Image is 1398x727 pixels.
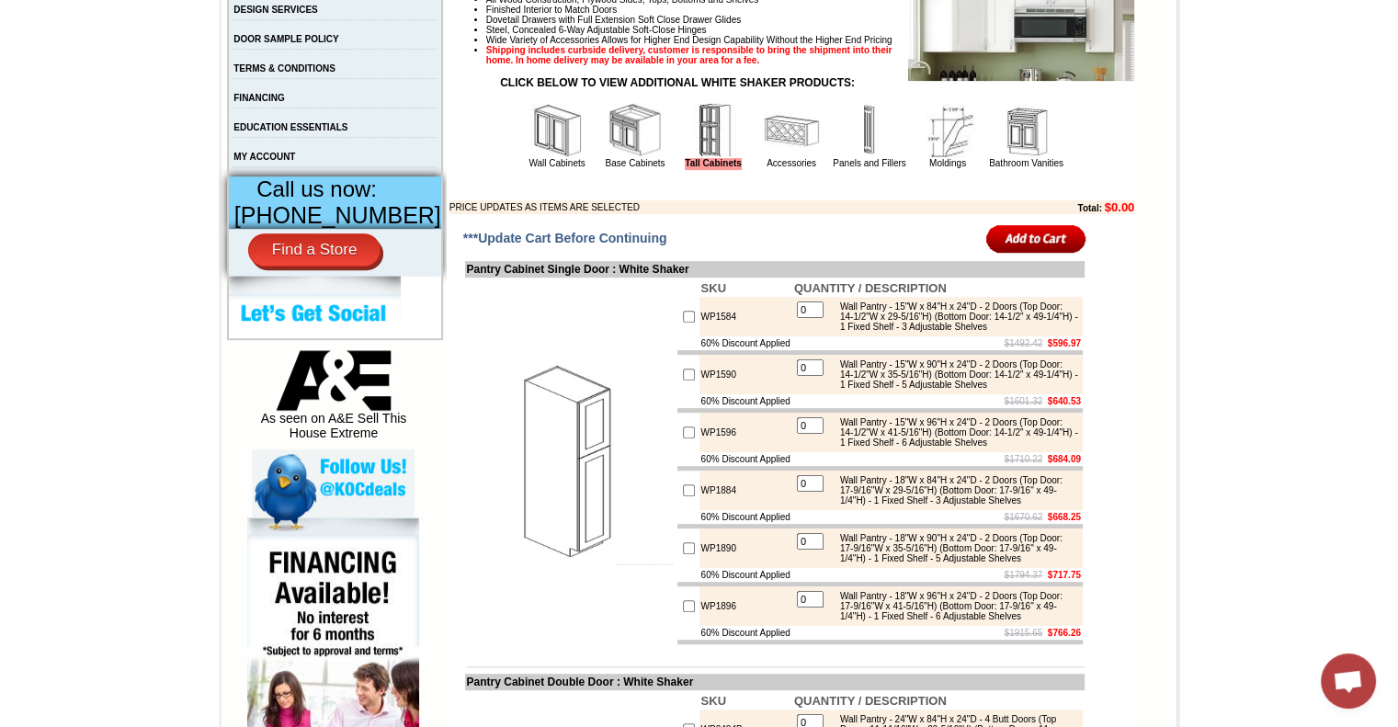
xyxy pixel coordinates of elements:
[699,452,792,466] td: 60% Discount Applied
[833,158,905,168] a: Panels and Fillers
[465,261,1085,278] td: Pantry Cabinet Single Door : White Shaker
[920,103,975,158] img: Moldings
[831,359,1078,390] div: Wall Pantry - 15"W x 90"H x 24"D - 2 Doors (Top Door: 14-1/2"W x 35-5/16"H) (Bottom Door: 14-1/2"...
[989,158,1063,168] a: Bathroom Vanities
[233,34,338,44] a: DOOR SAMPLE POLICY
[47,51,50,52] img: spacer.gif
[233,63,335,74] a: TERMS & CONDITIONS
[99,84,155,104] td: [PERSON_NAME] Yellow Walnut
[699,297,792,336] td: WP1584
[500,76,855,89] strong: CLICK BELOW TO VIEW ADDITIONAL WHITE SHAKER PRODUCTS:
[465,674,1085,690] td: Pantry Cabinet Double Door : White Shaker
[1048,570,1081,580] b: $717.75
[605,158,665,168] a: Base Cabinets
[1105,200,1135,214] b: $0.00
[1048,338,1081,348] b: $596.97
[155,51,158,52] img: spacer.gif
[1004,454,1042,464] s: $1710.22
[699,510,792,524] td: 60% Discount Applied
[486,45,892,65] strong: Shipping includes curbside delivery, customer is responsible to bring the shipment into their hom...
[794,281,947,295] b: QUANTITY / DESCRIPTION
[1004,512,1042,522] s: $1670.62
[486,15,1134,25] li: Dovetail Drawers with Full Extension Soft Close Drawer Glides
[97,51,99,52] img: spacer.gif
[685,158,742,170] a: Tall Cabinets
[701,281,726,295] b: SKU
[1004,396,1042,406] s: $1601.32
[315,84,371,104] td: [PERSON_NAME] Blue Shaker
[1048,512,1081,522] b: $668.25
[256,176,377,201] span: Call us now:
[767,158,816,168] a: Accessories
[699,471,792,510] td: WP1884
[929,158,966,168] a: Moldings
[233,122,347,132] a: EDUCATION ESSENTIALS
[998,103,1053,158] img: Bathroom Vanities
[699,336,792,350] td: 60% Discount Applied
[252,350,415,449] div: As seen on A&E Sell This House Extreme
[699,568,792,582] td: 60% Discount Applied
[216,84,263,102] td: Baycreek Gray
[764,103,819,158] img: Accessories
[831,533,1078,563] div: Wall Pantry - 18"W x 90"H x 24"D - 2 Doors (Top Door: 17-9/16"W x 35-5/16"H) (Bottom Door: 17-9/1...
[529,158,585,168] a: Wall Cabinets
[1004,628,1042,638] s: $1915.65
[1048,396,1081,406] b: $640.53
[234,202,441,228] span: [PHONE_NUMBER]
[486,35,1134,45] li: Wide Variety of Accessories Allows for Higher End Design Capability Without the Higher End Pricing
[21,7,149,17] b: Price Sheet View in PDF Format
[699,394,792,408] td: 60% Discount Applied
[986,223,1086,254] input: Add to Cart
[3,5,17,19] img: pdf.png
[467,358,674,565] img: Pantry Cabinet Single Door
[831,475,1078,505] div: Wall Pantry - 18"W x 84"H x 24"D - 2 Doors (Top Door: 17-9/16"W x 29-5/16"H) (Bottom Door: 17-9/1...
[233,152,295,162] a: MY ACCOUNT
[842,103,897,158] img: Panels and Fillers
[1077,203,1101,213] b: Total:
[1004,570,1042,580] s: $1794.37
[831,417,1078,448] div: Wall Pantry - 15"W x 96"H x 24"D - 2 Doors (Top Door: 14-1/2"W x 41-5/16"H) (Bottom Door: 14-1/2"...
[233,5,318,15] a: DESIGN SERVICES
[486,5,1134,15] li: Finished Interior to Match Doors
[831,301,1078,332] div: Wall Pantry - 15"W x 84"H x 24"D - 2 Doors (Top Door: 14-1/2"W x 29-5/16"H) (Bottom Door: 14-1/2"...
[701,694,726,708] b: SKU
[529,103,585,158] img: Wall Cabinets
[449,200,977,214] td: PRICE UPDATES AS ITEMS ARE SELECTED
[699,586,792,626] td: WP1896
[313,51,315,52] img: spacer.gif
[699,413,792,452] td: WP1596
[831,591,1078,621] div: Wall Pantry - 18"W x 96"H x 24"D - 2 Doors (Top Door: 17-9/16"W x 41-5/16"H) (Bottom Door: 17-9/1...
[266,84,313,102] td: Bellmonte Maple
[21,3,149,18] a: Price Sheet View in PDF Format
[248,233,381,267] a: Find a Store
[608,103,663,158] img: Base Cabinets
[263,51,266,52] img: spacer.gif
[486,25,1134,35] li: Steel, Concealed 6-Way Adjustable Soft-Close Hinges
[794,694,947,708] b: QUANTITY / DESCRIPTION
[158,84,214,104] td: [PERSON_NAME] White Shaker
[1048,628,1081,638] b: $766.26
[50,84,97,102] td: Alabaster Shaker
[463,231,667,245] span: ***Update Cart Before Continuing
[1321,653,1376,709] a: Open chat
[699,528,792,568] td: WP1890
[699,355,792,394] td: WP1590
[1048,454,1081,464] b: $684.09
[233,93,285,103] a: FINANCING
[699,626,792,640] td: 60% Discount Applied
[686,103,741,158] img: Tall Cabinets
[213,51,216,52] img: spacer.gif
[1004,338,1042,348] s: $1492.42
